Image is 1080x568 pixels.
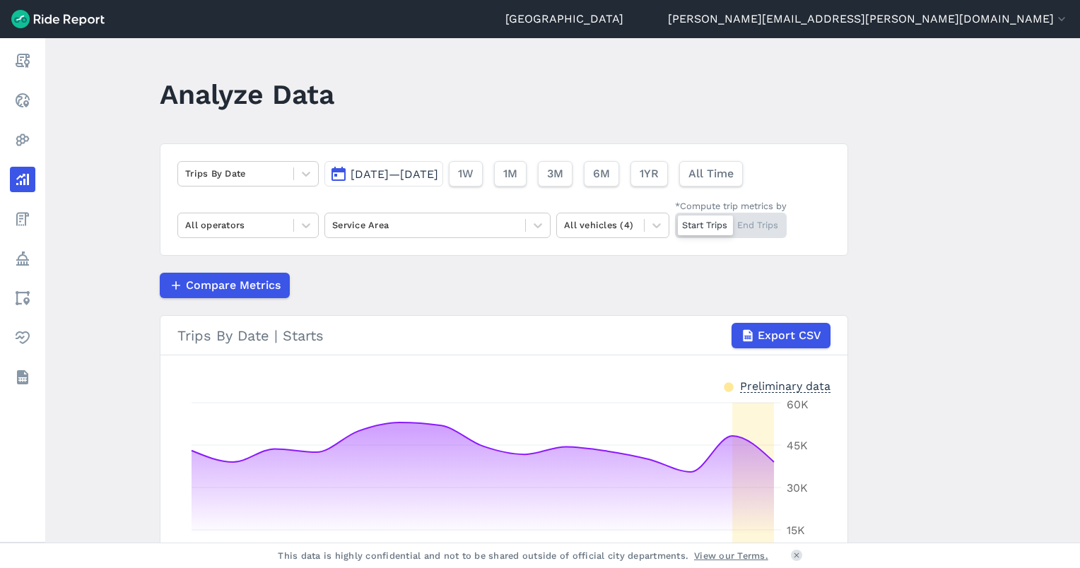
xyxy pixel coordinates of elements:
[732,323,830,348] button: Export CSV
[668,11,1069,28] button: [PERSON_NAME][EMAIL_ADDRESS][PERSON_NAME][DOMAIN_NAME]
[679,161,743,187] button: All Time
[324,161,443,187] button: [DATE]—[DATE]
[160,75,334,114] h1: Analyze Data
[10,206,35,232] a: Fees
[758,327,821,344] span: Export CSV
[694,549,768,562] a: View our Terms.
[503,165,517,182] span: 1M
[740,378,830,393] div: Preliminary data
[186,277,281,294] span: Compare Metrics
[547,165,563,182] span: 3M
[449,161,483,187] button: 1W
[177,323,830,348] div: Trips By Date | Starts
[10,365,35,390] a: Datasets
[458,165,474,182] span: 1W
[593,165,610,182] span: 6M
[10,48,35,73] a: Report
[688,165,734,182] span: All Time
[640,165,659,182] span: 1YR
[630,161,668,187] button: 1YR
[584,161,619,187] button: 6M
[10,325,35,350] a: Health
[494,161,527,187] button: 1M
[351,167,438,181] span: [DATE]—[DATE]
[787,398,809,411] tspan: 60K
[787,523,805,537] tspan: 15K
[10,285,35,311] a: Areas
[675,199,787,213] div: *Compute trip metrics by
[538,161,573,187] button: 3M
[10,167,35,192] a: Analyze
[11,10,105,28] img: Ride Report
[10,246,35,271] a: Policy
[787,439,808,452] tspan: 45K
[505,11,623,28] a: [GEOGRAPHIC_DATA]
[10,88,35,113] a: Realtime
[160,273,290,298] button: Compare Metrics
[787,481,808,495] tspan: 30K
[10,127,35,153] a: Heatmaps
